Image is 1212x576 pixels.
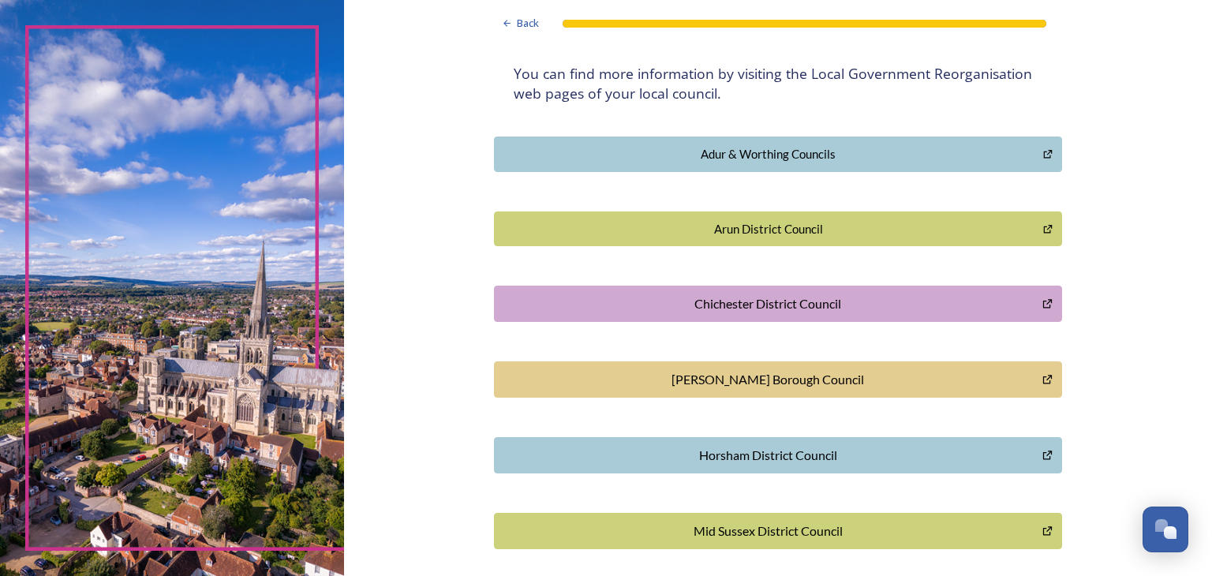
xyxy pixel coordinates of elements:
[503,522,1034,540] div: Mid Sussex District Council
[503,145,1034,163] div: Adur & Worthing Councils
[517,16,539,31] span: Back
[1143,507,1188,552] button: Open Chat
[503,220,1034,238] div: Arun District Council
[494,137,1062,172] button: Adur & Worthing Councils
[494,437,1062,473] button: Horsham District Council
[514,64,1042,103] h4: You can find more information by visiting the Local Government Reorganisation web pages of your l...
[494,361,1062,398] button: Crawley Borough Council
[503,370,1034,389] div: [PERSON_NAME] Borough Council
[494,513,1062,549] button: Mid Sussex District Council
[503,294,1034,313] div: Chichester District Council
[503,446,1034,465] div: Horsham District Council
[494,286,1062,322] button: Chichester District Council
[494,211,1062,247] button: Arun District Council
